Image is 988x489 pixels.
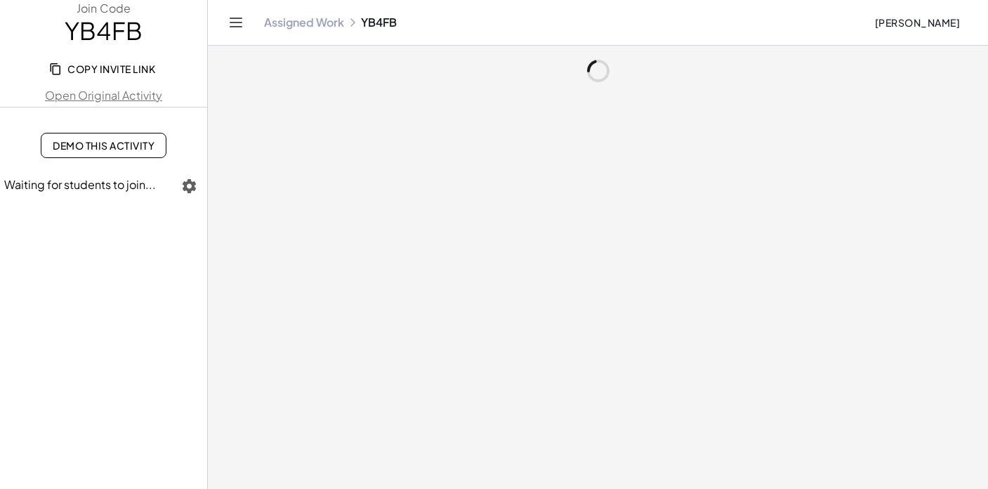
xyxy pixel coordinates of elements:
[41,133,166,158] a: Demo This Activity
[874,16,960,29] span: [PERSON_NAME]
[41,56,166,81] button: Copy Invite Link
[53,139,154,152] span: Demo This Activity
[52,63,155,75] span: Copy Invite Link
[863,10,971,35] button: [PERSON_NAME]
[264,15,344,30] a: Assigned Work
[225,11,247,34] button: Toggle navigation
[4,177,156,192] span: Waiting for students to join...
